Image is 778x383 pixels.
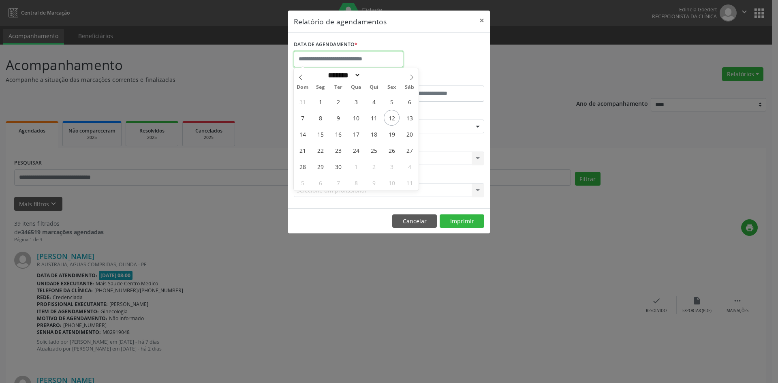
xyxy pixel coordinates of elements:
span: Outubro 4, 2025 [402,158,417,174]
span: Setembro 15, 2025 [312,126,328,142]
button: Close [474,11,490,30]
span: Setembro 3, 2025 [348,94,364,109]
span: Seg [312,85,329,90]
span: Setembro 6, 2025 [402,94,417,109]
span: Dom [294,85,312,90]
span: Setembro 27, 2025 [402,142,417,158]
span: Setembro 12, 2025 [384,110,400,126]
span: Setembro 8, 2025 [312,110,328,126]
span: Ter [329,85,347,90]
span: Setembro 16, 2025 [330,126,346,142]
span: Outubro 9, 2025 [366,175,382,190]
span: Setembro 2, 2025 [330,94,346,109]
span: Outubro 8, 2025 [348,175,364,190]
select: Month [325,71,361,79]
span: Setembro 22, 2025 [312,142,328,158]
span: Setembro 17, 2025 [348,126,364,142]
span: Setembro 24, 2025 [348,142,364,158]
span: Setembro 18, 2025 [366,126,382,142]
input: Year [361,71,387,79]
span: Sex [383,85,401,90]
button: Cancelar [392,214,437,228]
span: Outubro 5, 2025 [295,175,310,190]
span: Agosto 31, 2025 [295,94,310,109]
span: Setembro 28, 2025 [295,158,310,174]
span: Setembro 13, 2025 [402,110,417,126]
span: Setembro 30, 2025 [330,158,346,174]
span: Outubro 11, 2025 [402,175,417,190]
span: Qua [347,85,365,90]
span: Setembro 5, 2025 [384,94,400,109]
label: DATA DE AGENDAMENTO [294,39,357,51]
span: Outubro 6, 2025 [312,175,328,190]
span: Sáb [401,85,419,90]
span: Outubro 2, 2025 [366,158,382,174]
span: Outubro 1, 2025 [348,158,364,174]
span: Setembro 26, 2025 [384,142,400,158]
label: ATÉ [391,73,484,86]
span: Outubro 3, 2025 [384,158,400,174]
span: Setembro 23, 2025 [330,142,346,158]
span: Setembro 21, 2025 [295,142,310,158]
span: Setembro 9, 2025 [330,110,346,126]
span: Setembro 10, 2025 [348,110,364,126]
span: Setembro 25, 2025 [366,142,382,158]
span: Setembro 7, 2025 [295,110,310,126]
span: Qui [365,85,383,90]
span: Setembro 11, 2025 [366,110,382,126]
span: Outubro 10, 2025 [384,175,400,190]
button: Imprimir [440,214,484,228]
span: Setembro 4, 2025 [366,94,382,109]
span: Setembro 29, 2025 [312,158,328,174]
span: Outubro 7, 2025 [330,175,346,190]
span: Setembro 19, 2025 [384,126,400,142]
span: Setembro 1, 2025 [312,94,328,109]
span: Setembro 20, 2025 [402,126,417,142]
span: Setembro 14, 2025 [295,126,310,142]
h5: Relatório de agendamentos [294,16,387,27]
